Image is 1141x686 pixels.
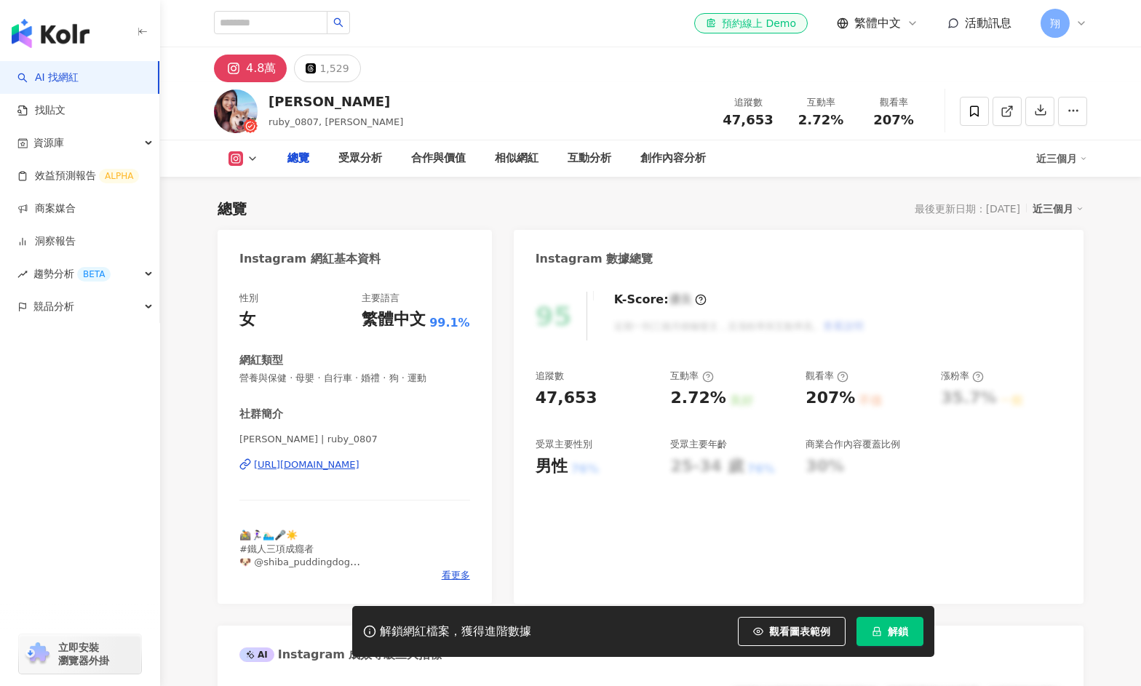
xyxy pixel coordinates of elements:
span: 繁體中文 [854,15,901,31]
img: logo [12,19,90,48]
div: [URL][DOMAIN_NAME] [254,458,359,471]
span: lock [872,626,882,637]
span: 翔 [1050,15,1060,31]
div: 觀看率 [866,95,921,110]
div: 追蹤數 [720,95,776,110]
div: 合作與價值 [411,150,466,167]
a: [URL][DOMAIN_NAME] [239,458,470,471]
span: 營養與保健 · 母嬰 · 自行車 · 婚禮 · 狗 · 運動 [239,372,470,385]
span: 2.72% [798,113,843,127]
img: KOL Avatar [214,89,258,133]
div: 解鎖網紅檔案，獲得進階數據 [380,624,531,639]
div: 預約線上 Demo [706,16,796,31]
div: 受眾主要年齡 [670,438,727,451]
div: 受眾主要性別 [536,438,592,451]
img: chrome extension [23,642,52,666]
div: 1,529 [319,58,349,79]
a: 效益預測報告ALPHA [17,169,139,183]
div: 4.8萬 [246,58,276,79]
span: 47,653 [723,112,773,127]
span: 競品分析 [33,290,74,323]
span: 99.1% [429,315,470,331]
span: [PERSON_NAME] | ruby_0807 [239,433,470,446]
div: 47,653 [536,387,597,410]
div: 主要語言 [362,292,399,305]
div: 207% [806,387,855,410]
div: 商業合作內容覆蓋比例 [806,438,900,451]
div: 創作內容分析 [640,150,706,167]
div: 追蹤數 [536,370,564,383]
button: 解鎖 [856,617,923,646]
span: 趨勢分析 [33,258,111,290]
div: BETA [77,267,111,282]
button: 4.8萬 [214,55,287,82]
div: 漲粉率 [941,370,984,383]
div: 繁體中文 [362,308,426,331]
div: 總覽 [287,150,309,167]
div: 總覽 [218,199,247,219]
div: 網紅類型 [239,353,283,368]
button: 1,529 [294,55,360,82]
span: 活動訊息 [965,16,1011,30]
a: 找貼文 [17,103,65,118]
div: 互動分析 [568,150,611,167]
span: ruby_0807, [PERSON_NAME] [269,116,403,127]
span: 資源庫 [33,127,64,159]
div: 受眾分析 [338,150,382,167]
span: 觀看圖表範例 [769,626,830,637]
a: searchAI 找網紅 [17,71,79,85]
a: chrome extension立即安裝 瀏覽器外掛 [19,634,141,674]
a: 洞察報告 [17,234,76,249]
span: search [333,17,343,28]
div: 近三個月 [1036,147,1087,170]
span: 立即安裝 瀏覽器外掛 [58,641,109,667]
div: 2.72% [670,387,725,410]
div: [PERSON_NAME] [269,92,403,111]
div: 近三個月 [1033,199,1084,218]
span: rise [17,269,28,279]
div: Instagram 網紅基本資料 [239,251,381,267]
button: 觀看圖表範例 [738,617,846,646]
div: 互動率 [670,370,713,383]
div: 社群簡介 [239,407,283,422]
div: 性別 [239,292,258,305]
div: 男性 [536,455,568,478]
div: 觀看率 [806,370,848,383]
span: 207% [873,113,914,127]
div: 最後更新日期：[DATE] [915,203,1020,215]
div: 互動率 [793,95,848,110]
span: 🚵🏃🏻‍♀️🏊🏻‍♂️🎤☀️ #鐵人三項成癮者 🐶 @shiba_puddingdog 👇好物們放這 [239,530,360,581]
div: 女 [239,308,255,331]
div: 相似網紅 [495,150,538,167]
div: Instagram 數據總覽 [536,251,653,267]
span: 解鎖 [888,626,908,637]
a: 商案媒合 [17,202,76,216]
span: 看更多 [442,569,470,582]
a: 預約線上 Demo [694,13,808,33]
div: K-Score : [614,292,707,308]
